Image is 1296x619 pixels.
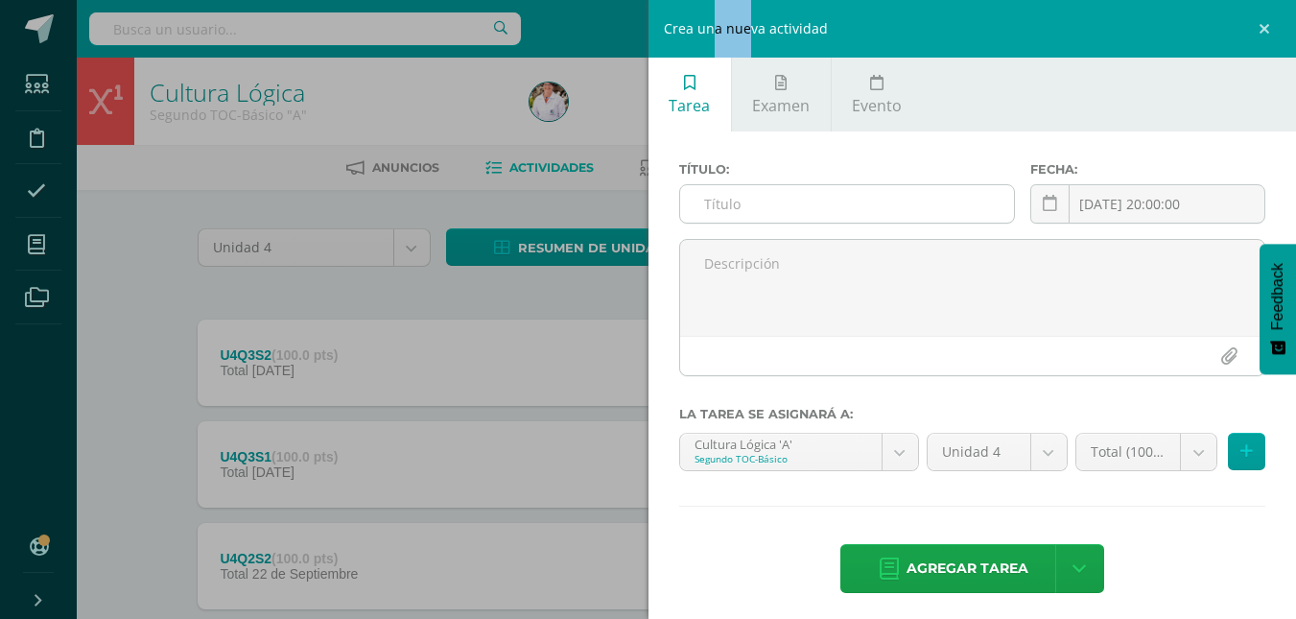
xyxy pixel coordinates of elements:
label: Fecha: [1030,162,1265,177]
span: Unidad 4 [942,434,1016,470]
div: Segundo TOC-Básico [695,452,867,465]
a: Cultura Lógica 'A'Segundo TOC-Básico [680,434,918,470]
span: Examen [752,95,810,116]
input: Título [680,185,1014,223]
span: Total (100.0%) [1091,434,1166,470]
a: Total (100.0%) [1076,434,1217,470]
span: Evento [852,95,902,116]
a: Examen [732,58,831,131]
a: Unidad 4 [928,434,1067,470]
button: Feedback - Mostrar encuesta [1260,244,1296,374]
input: Fecha de entrega [1031,185,1264,223]
label: Título: [679,162,1015,177]
span: Tarea [669,95,710,116]
a: Tarea [648,58,731,131]
a: Evento [832,58,923,131]
div: Cultura Lógica 'A' [695,434,867,452]
span: Agregar tarea [907,545,1028,592]
label: La tarea se asignará a: [679,407,1266,421]
span: Feedback [1269,263,1286,330]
